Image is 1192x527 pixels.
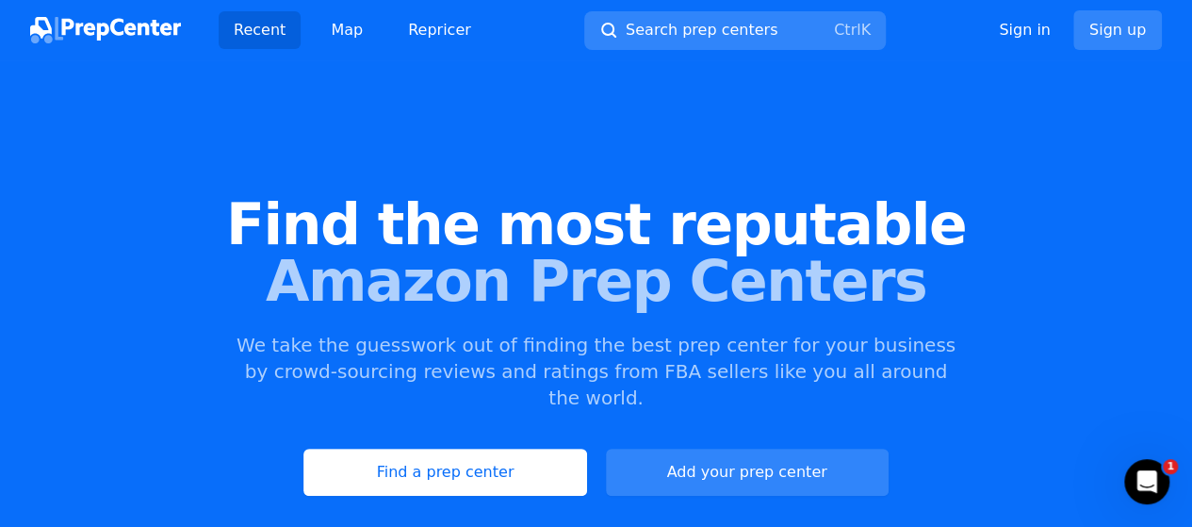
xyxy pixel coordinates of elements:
img: PrepCenter [30,17,181,43]
kbd: Ctrl [834,21,860,39]
a: Sign in [999,19,1051,41]
span: Find the most reputable [30,196,1162,253]
p: We take the guesswork out of finding the best prep center for your business by crowd-sourcing rev... [235,332,958,411]
a: Recent [219,11,301,49]
kbd: K [860,21,871,39]
a: Repricer [393,11,486,49]
a: Map [316,11,378,49]
a: Find a prep center [303,449,586,496]
iframe: Intercom live chat [1124,459,1169,504]
span: 1 [1163,459,1178,474]
span: Search prep centers [626,19,777,41]
button: Search prep centersCtrlK [584,11,886,50]
a: Add your prep center [606,449,889,496]
a: Sign up [1073,10,1162,50]
span: Amazon Prep Centers [30,253,1162,309]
